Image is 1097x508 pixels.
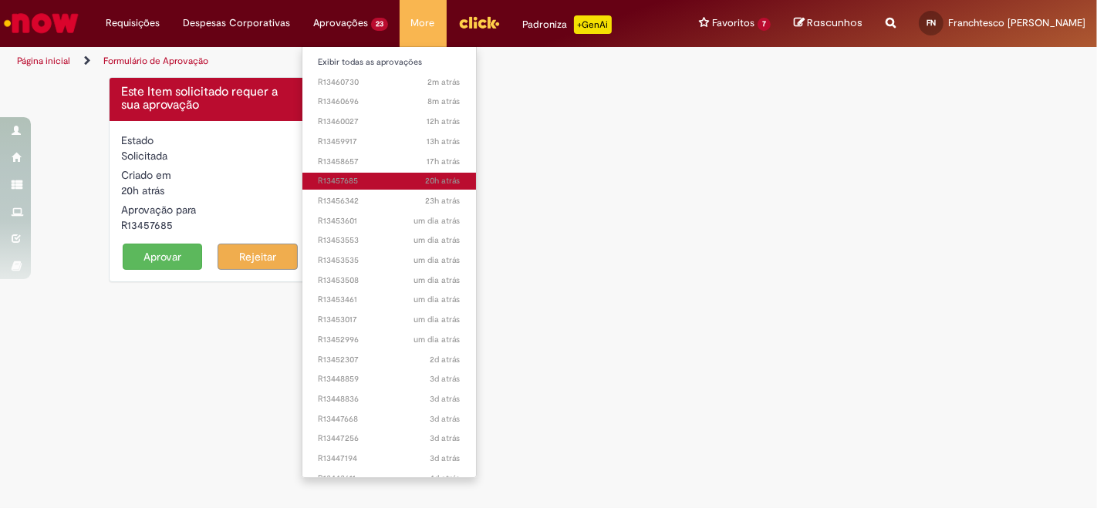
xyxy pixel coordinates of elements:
span: R13460027 [318,116,461,128]
span: R13443611 [318,473,461,485]
a: Aberto R13448859 : [302,371,476,388]
span: R13453553 [318,234,461,247]
span: FN [927,18,936,28]
a: Aberto R13447668 : [302,411,476,428]
a: Aberto R13460696 : [302,93,476,110]
p: +GenAi [574,15,612,34]
time: 28/08/2025 15:24:46 [427,156,461,167]
span: Despesas Corporativas [183,15,290,31]
time: 26/08/2025 10:08:51 [430,432,461,444]
span: R13448836 [318,393,461,405]
a: Aberto R13456342 : [302,193,476,210]
a: Página inicial [17,55,70,67]
div: Padroniza [523,15,612,34]
time: 28/08/2025 18:59:08 [427,136,461,147]
time: 27/08/2025 12:57:45 [430,354,461,365]
time: 25/08/2025 11:03:55 [430,473,461,484]
span: um dia atrás [413,294,461,305]
a: Aberto R13447256 : [302,430,476,447]
a: Aberto R13453461 : [302,291,476,308]
span: 2d atrás [430,354,461,365]
span: 4d atrás [430,473,461,484]
span: 2m atrás [427,76,461,88]
time: 26/08/2025 14:52:08 [430,393,461,405]
a: Aberto R13453553 : [302,232,476,249]
span: R13453508 [318,274,461,287]
span: 23h atrás [425,195,461,207]
a: Aberto R13459917 : [302,133,476,150]
time: 29/08/2025 08:24:47 [427,76,461,88]
span: R13456342 [318,195,461,207]
span: um dia atrás [413,274,461,286]
span: R13458657 [318,156,461,168]
span: R13453461 [318,294,461,306]
span: 7 [758,18,771,31]
a: Aberto R13448836 : [302,391,476,408]
span: R13457685 [318,175,461,187]
time: 28/08/2025 12:52:10 [425,175,461,187]
time: 28/08/2025 12:52:10 [121,183,164,197]
span: R13460730 [318,76,461,89]
span: 3d atrás [430,413,461,425]
time: 27/08/2025 16:19:03 [413,274,461,286]
span: 12h atrás [427,116,461,127]
span: 23 [371,18,388,31]
span: R13460696 [318,96,461,108]
time: 26/08/2025 11:06:34 [430,413,461,425]
a: Aberto R13443611 : [302,470,476,487]
time: 27/08/2025 16:33:14 [413,215,461,227]
span: um dia atrás [413,234,461,246]
time: 27/08/2025 15:07:56 [413,314,461,325]
ul: Trilhas de página [12,47,720,76]
span: R13452996 [318,334,461,346]
label: Aprovação para [121,202,196,217]
a: Aberto R13453535 : [302,252,476,269]
a: Aberto R13458657 : [302,153,476,170]
h4: Este Item solicitado requer a sua aprovação [121,86,299,113]
span: 20h atrás [425,175,461,187]
span: Franchtesco [PERSON_NAME] [948,16,1085,29]
a: Aberto R13453017 : [302,311,476,328]
a: Formulário de Aprovação [103,55,208,67]
time: 26/08/2025 14:55:52 [430,373,461,385]
span: More [411,15,435,31]
div: Solicitada [121,148,299,163]
span: R13448859 [318,373,461,385]
span: um dia atrás [413,334,461,345]
a: Aberto R13460027 : [302,113,476,130]
span: 3d atrás [430,452,461,464]
span: 3d atrás [430,393,461,405]
span: Favoritos [712,15,754,31]
button: Aprovar [123,244,203,270]
span: Requisições [106,15,160,31]
time: 27/08/2025 16:25:20 [413,234,461,246]
span: um dia atrás [413,254,461,266]
span: 20h atrás [121,183,164,197]
span: R13453017 [318,314,461,326]
button: Rejeitar [218,244,298,270]
a: Aberto R13460730 : [302,74,476,91]
span: 17h atrás [427,156,461,167]
a: Aberto R13447194 : [302,450,476,467]
label: Criado em [121,167,171,183]
ul: Aprovações [302,46,477,478]
div: R13457685 [121,217,299,233]
span: R13459917 [318,136,461,148]
img: ServiceNow [2,8,81,39]
a: Rascunhos [794,16,862,31]
span: 13h atrás [427,136,461,147]
a: Aberto R13457685 : [302,173,476,190]
span: R13447668 [318,413,461,426]
span: 8m atrás [427,96,461,107]
img: click_logo_yellow_360x200.png [458,11,500,34]
span: R13452307 [318,354,461,366]
span: Rascunhos [807,15,862,30]
time: 27/08/2025 15:05:08 [413,334,461,345]
time: 29/08/2025 08:18:26 [427,96,461,107]
time: 28/08/2025 20:29:24 [427,116,461,127]
span: Aprovações [313,15,368,31]
label: Estado [121,133,154,148]
span: 3d atrás [430,373,461,385]
a: Aberto R13453508 : [302,272,476,289]
div: 28/08/2025 12:52:10 [121,183,299,198]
